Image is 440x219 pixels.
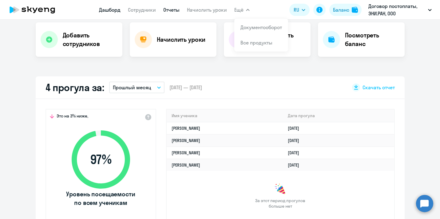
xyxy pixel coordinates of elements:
span: Ещё [234,6,244,13]
span: Это на 3% ниже, [57,113,88,121]
h4: Начислить уроки [157,35,206,44]
a: [PERSON_NAME] [172,125,200,131]
button: Договор постоплаты, ЭНИ.РАН, ООО [365,2,435,17]
a: Сотрудники [128,7,156,13]
a: [PERSON_NAME] [172,138,200,143]
button: RU [289,4,310,16]
button: Прошлый месяц [109,82,165,93]
button: Ещё [234,4,250,16]
a: [DATE] [288,125,304,131]
a: [DATE] [288,162,304,168]
p: Договор постоплаты, ЭНИ.РАН, ООО [368,2,426,17]
p: Прошлый месяц [113,84,151,91]
th: Дата прогула [283,110,394,122]
div: Баланс [333,6,349,13]
a: Начислить уроки [187,7,227,13]
a: [DATE] [288,138,304,143]
a: Все продукты [240,40,272,46]
h4: Добавить сотрудников [63,31,117,48]
span: RU [294,6,299,13]
span: Уровень посещаемости по всем ученикам [65,190,136,207]
a: [PERSON_NAME] [172,162,200,168]
h4: Посмотреть баланс [345,31,400,48]
a: Документооборот [240,24,282,30]
a: Отчеты [163,7,180,13]
span: За этот период прогулов больше нет [255,198,306,209]
span: 97 % [65,152,136,167]
button: Балансbalance [329,4,362,16]
th: Имя ученика [167,110,283,122]
a: [PERSON_NAME] [172,150,200,156]
span: [DATE] — [DATE] [169,84,202,91]
a: Дашборд [99,7,121,13]
h2: 4 прогула за: [46,81,104,94]
span: Скачать отчет [363,84,395,91]
img: balance [352,7,358,13]
a: [DATE] [288,150,304,156]
img: congrats [274,183,287,195]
